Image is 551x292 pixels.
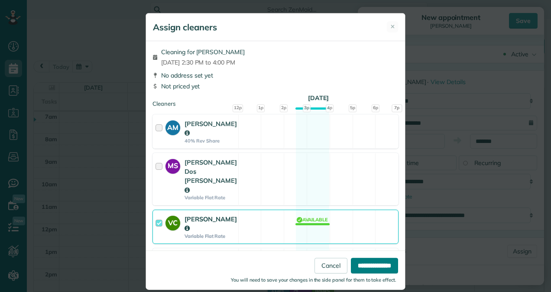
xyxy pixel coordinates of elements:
[314,258,347,273] a: Cancel
[185,138,237,144] strong: 40% Rev Share
[161,48,245,56] span: Cleaning for [PERSON_NAME]
[165,120,180,133] strong: AM
[390,23,395,31] span: ✕
[165,159,180,171] strong: MS
[161,58,245,67] span: [DATE] 2:30 PM to 4:00 PM
[185,215,237,232] strong: [PERSON_NAME]
[185,120,237,137] strong: [PERSON_NAME]
[152,82,399,91] div: Not priced yet
[185,195,237,201] strong: Variable Flat Rate
[152,100,399,102] div: Cleaners
[152,71,399,80] div: No address set yet
[165,216,180,228] strong: VC
[185,158,237,194] strong: [PERSON_NAME] Dos [PERSON_NAME]
[153,21,217,33] h5: Assign cleaners
[185,233,237,239] strong: Variable Flat Rate
[231,277,396,283] small: You will need to save your changes in the side panel for them to take effect.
